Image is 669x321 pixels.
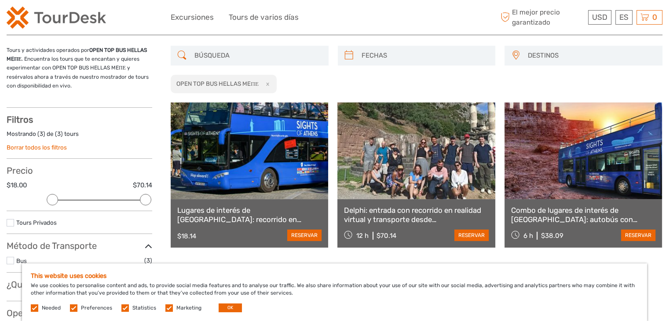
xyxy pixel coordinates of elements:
[176,304,201,312] label: Marketing
[7,144,67,151] a: Borrar todos los filtros
[621,230,655,241] a: reservar
[260,79,272,88] button: x
[287,230,322,241] a: reservar
[57,130,61,138] label: 3
[615,10,632,25] div: ES
[81,304,112,312] label: Preferences
[523,232,533,240] span: 6 h
[133,181,152,190] label: $70.14
[16,219,57,226] a: Tours Privados
[7,47,147,62] strong: OPEN TOP BUS HELLAS MEΠΕ
[7,241,152,251] h3: Método de Transporte
[31,272,638,280] h5: This website uses cookies
[219,303,242,312] button: OK
[7,46,152,91] p: Tours y actividades operados por . Encuentra los tours que te encantan y quieres experimentar con...
[7,308,152,318] h3: Operadores
[541,232,563,240] div: $38.09
[40,130,43,138] label: 3
[358,48,491,63] input: FECHAS
[42,304,61,312] label: Needed
[177,232,196,240] div: $18.14
[498,7,586,27] span: El mejor precio garantizado
[144,255,152,266] span: (3)
[7,279,152,290] h3: ¿Qué te gustaría hacer?
[356,232,369,240] span: 12 h
[16,257,27,264] a: Bus
[524,48,658,63] button: DESTINOS
[7,181,27,190] label: $18.00
[229,11,299,24] a: Tours de varios días
[176,80,259,87] h2: OPEN TOP BUS HELLAS MEΠΕ
[7,165,152,176] h3: Precio
[592,13,607,22] span: USD
[132,304,156,312] label: Statistics
[177,206,322,224] a: Lugares de interés de [GEOGRAPHIC_DATA]: recorrido en autobús con paradas libres
[454,230,489,241] a: reservar
[7,114,33,125] strong: Filtros
[377,232,396,240] div: $70.14
[171,11,214,24] a: Excursiones
[191,48,324,63] input: BÚSQUEDA
[651,13,658,22] span: 0
[22,263,647,321] div: We use cookies to personalise content and ads, to provide social media features and to analyse ou...
[7,130,152,143] div: Mostrando ( ) de ( ) tours
[344,206,488,224] a: Delphi: entrada con recorrido en realidad virtual y transporte desde [GEOGRAPHIC_DATA]
[7,7,106,29] img: 2254-3441b4b5-4e5f-4d00-b396-31f1d84a6ebf_logo_small.png
[511,206,655,224] a: Combo de lugares de interés de [GEOGRAPHIC_DATA]: autobús con paradas libres y recorrido al atard...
